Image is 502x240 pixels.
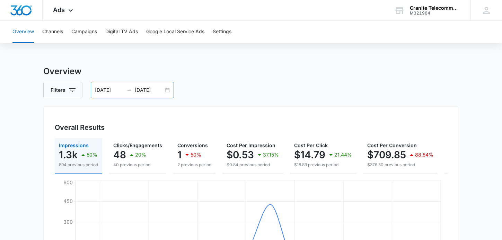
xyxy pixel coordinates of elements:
[334,152,352,157] p: 21.44%
[59,142,89,148] span: Impressions
[367,142,417,148] span: Cost Per Conversion
[191,152,201,157] p: 50%
[227,162,279,168] p: $0.84 previous period
[135,152,146,157] p: 20%
[63,179,73,185] tspan: 600
[53,6,65,14] span: Ads
[55,122,105,133] h3: Overall Results
[415,152,433,157] p: 88.54%
[177,142,208,148] span: Conversions
[294,142,328,148] span: Cost Per Click
[12,21,34,43] button: Overview
[177,162,211,168] p: 2 previous period
[63,219,73,225] tspan: 300
[113,162,162,168] p: 40 previous period
[294,149,325,160] p: $14.79
[367,149,406,160] p: $709.85
[367,162,433,168] p: $376.50 previous period
[42,21,63,43] button: Channels
[43,65,459,78] h3: Overview
[105,21,138,43] button: Digital TV Ads
[59,149,78,160] p: 1.3k
[146,21,204,43] button: Google Local Service Ads
[95,86,124,94] input: Start date
[126,87,132,93] span: swap-right
[227,142,275,148] span: Cost Per Impression
[71,21,97,43] button: Campaigns
[294,162,352,168] p: $18.83 previous period
[213,21,231,43] button: Settings
[113,142,162,148] span: Clicks/Engagements
[87,152,97,157] p: 50%
[63,198,73,204] tspan: 450
[59,162,98,168] p: 894 previous period
[135,86,164,94] input: End date
[126,87,132,93] span: to
[113,149,126,160] p: 48
[410,11,460,16] div: account id
[410,5,460,11] div: account name
[177,149,182,160] p: 1
[227,149,254,160] p: $0.53
[263,152,279,157] p: 37.15%
[43,82,82,98] button: Filters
